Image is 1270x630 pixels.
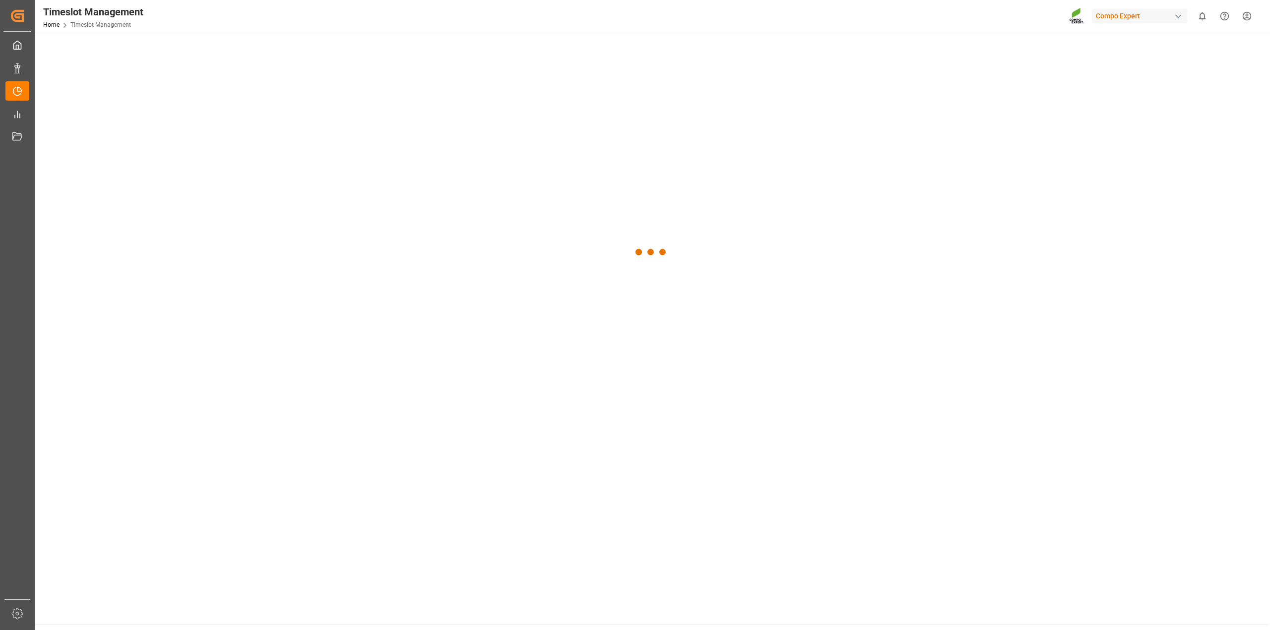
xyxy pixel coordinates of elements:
button: Help Center [1213,5,1236,27]
button: Compo Expert [1092,6,1191,25]
button: show 0 new notifications [1191,5,1213,27]
div: Compo Expert [1092,9,1187,23]
img: Screenshot%202023-09-29%20at%2010.02.21.png_1712312052.png [1069,7,1085,25]
div: Timeslot Management [43,4,143,19]
a: Home [43,21,60,28]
